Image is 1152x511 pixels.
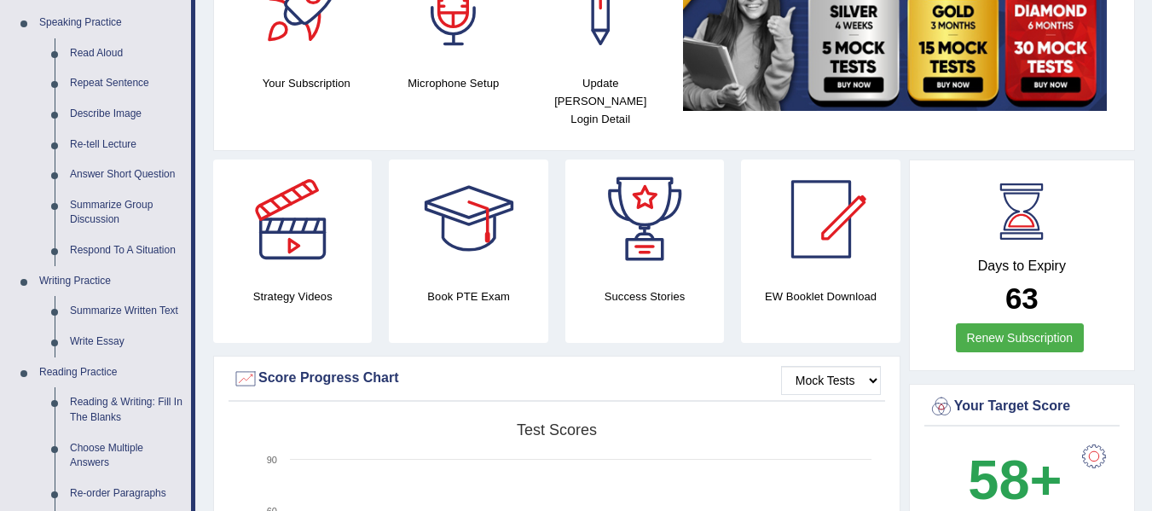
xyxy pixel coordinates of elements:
a: Reading & Writing: Fill In The Blanks [62,387,191,433]
a: Summarize Written Text [62,296,191,327]
h4: EW Booklet Download [741,287,900,305]
a: Speaking Practice [32,8,191,38]
h4: Days to Expiry [929,258,1115,274]
h4: Strategy Videos [213,287,372,305]
a: Re-order Paragraphs [62,479,191,509]
b: 63 [1005,282,1039,315]
h4: Your Subscription [241,74,372,92]
a: Writing Practice [32,266,191,297]
h4: Book PTE Exam [389,287,547,305]
h4: Update [PERSON_NAME] Login Detail [535,74,666,128]
h4: Success Stories [565,287,724,305]
a: Respond To A Situation [62,235,191,266]
b: 58+ [968,449,1062,511]
a: Reading Practice [32,357,191,388]
a: Describe Image [62,99,191,130]
a: Summarize Group Discussion [62,190,191,235]
text: 90 [267,455,277,465]
a: Renew Subscription [956,323,1085,352]
h4: Microphone Setup [389,74,519,92]
a: Choose Multiple Answers [62,433,191,479]
tspan: Test scores [517,421,597,438]
a: Repeat Sentence [62,68,191,99]
a: Answer Short Question [62,160,191,190]
a: Re-tell Lecture [62,130,191,160]
a: Read Aloud [62,38,191,69]
div: Your Target Score [929,394,1115,420]
a: Write Essay [62,327,191,357]
div: Score Progress Chart [233,366,881,392]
